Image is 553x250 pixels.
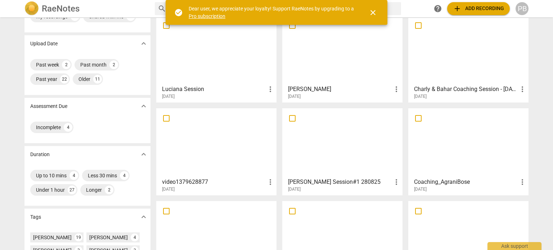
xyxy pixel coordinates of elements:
[105,186,113,194] div: 2
[162,94,175,100] span: [DATE]
[162,85,266,94] h3: Luciana Session
[62,60,71,69] div: 2
[138,149,149,160] button: Show more
[36,172,67,179] div: Up to 10 mins
[162,178,266,186] h3: video1379628877
[86,186,102,194] div: Longer
[288,85,392,94] h3: Neeraj K Jaria
[36,124,61,131] div: Incomplete
[24,1,39,16] img: Logo
[392,178,401,186] span: more_vert
[285,111,400,192] a: [PERSON_NAME] Session#1 280825[DATE]
[78,76,90,83] div: Older
[30,213,41,221] p: Tags
[33,234,72,241] div: [PERSON_NAME]
[189,13,225,19] a: Pro subscription
[159,18,274,99] a: Luciana Session[DATE]
[36,61,59,68] div: Past week
[411,111,526,192] a: Coaching_AgraniBose[DATE]
[93,75,102,83] div: 11
[131,233,139,241] div: 4
[24,1,149,16] a: LogoRaeNotes
[138,38,149,49] button: Show more
[30,103,67,110] p: Assessment Due
[364,4,382,21] button: Close
[433,4,442,13] span: help
[80,61,107,68] div: Past month
[139,39,148,48] span: expand_more
[487,242,541,250] div: Ask support
[414,186,427,192] span: [DATE]
[392,85,401,94] span: more_vert
[139,213,148,221] span: expand_more
[30,40,58,47] p: Upload Date
[453,4,504,13] span: Add recording
[42,4,80,14] h2: RaeNotes
[89,234,128,241] div: [PERSON_NAME]
[158,4,166,13] span: search
[174,8,183,17] span: check_circle
[288,186,301,192] span: [DATE]
[120,171,129,180] div: 4
[138,212,149,222] button: Show more
[68,186,76,194] div: 27
[159,111,274,192] a: video1379628877[DATE]
[285,18,400,99] a: [PERSON_NAME][DATE]
[60,75,69,83] div: 22
[516,2,529,15] button: PB
[69,171,78,180] div: 4
[453,4,462,13] span: add
[518,85,527,94] span: more_vert
[369,8,377,17] span: close
[30,151,50,158] p: Duration
[411,18,526,99] a: Charly & Bahar Coaching Session - [DATE][DATE]
[266,85,275,94] span: more_vert
[138,101,149,112] button: Show more
[36,186,65,194] div: Under 1 hour
[288,178,392,186] h3: Tina Session#1 280825
[518,178,527,186] span: more_vert
[288,94,301,100] span: [DATE]
[266,178,275,186] span: more_vert
[139,102,148,110] span: expand_more
[162,186,175,192] span: [DATE]
[189,5,356,20] div: Dear user, we appreciate your loyalty! Support RaeNotes by upgrading to a
[139,150,148,159] span: expand_more
[88,172,117,179] div: Less 30 mins
[109,60,118,69] div: 2
[414,85,518,94] h3: Charly & Bahar Coaching Session - Sep 17 2025
[431,2,444,15] a: Help
[75,233,82,241] div: 19
[64,123,72,132] div: 4
[414,94,427,100] span: [DATE]
[414,178,518,186] h3: Coaching_AgraniBose
[447,2,510,15] button: Upload
[36,76,57,83] div: Past year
